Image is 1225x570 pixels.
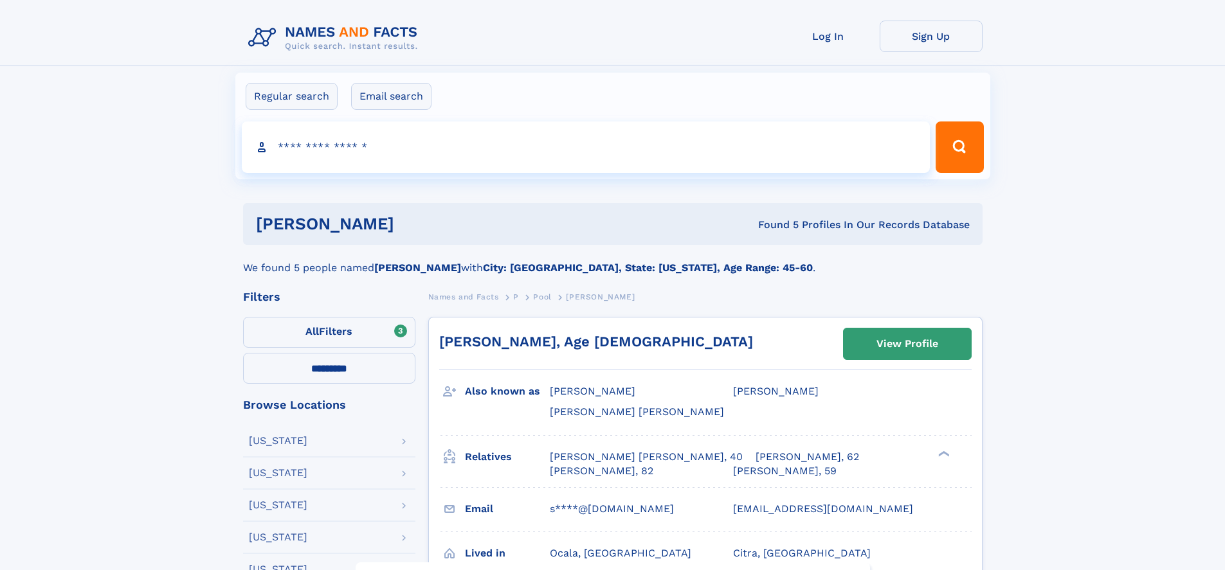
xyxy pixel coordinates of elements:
[351,83,431,110] label: Email search
[374,262,461,274] b: [PERSON_NAME]
[513,289,519,305] a: P
[844,328,971,359] a: View Profile
[243,291,415,303] div: Filters
[550,464,653,478] a: [PERSON_NAME], 82
[249,532,307,542] div: [US_STATE]
[243,399,415,411] div: Browse Locations
[305,325,319,337] span: All
[465,446,550,468] h3: Relatives
[249,436,307,446] div: [US_STATE]
[756,450,859,464] a: [PERSON_NAME], 62
[733,547,871,559] span: Citra, [GEOGRAPHIC_DATA]
[243,21,428,55] img: Logo Names and Facts
[936,121,983,173] button: Search Button
[733,503,913,515] span: [EMAIL_ADDRESS][DOMAIN_NAME]
[513,292,519,301] span: P
[566,292,635,301] span: [PERSON_NAME]
[242,121,930,173] input: search input
[256,216,576,232] h1: [PERSON_NAME]
[550,405,724,418] span: [PERSON_NAME] [PERSON_NAME]
[533,289,551,305] a: Pool
[550,385,635,397] span: [PERSON_NAME]
[733,385,819,397] span: [PERSON_NAME]
[465,498,550,520] h3: Email
[243,317,415,348] label: Filters
[249,468,307,478] div: [US_STATE]
[550,450,743,464] a: [PERSON_NAME] [PERSON_NAME], 40
[880,21,983,52] a: Sign Up
[483,262,813,274] b: City: [GEOGRAPHIC_DATA], State: [US_STATE], Age Range: 45-60
[243,245,983,276] div: We found 5 people named with .
[439,334,753,350] a: [PERSON_NAME], Age [DEMOGRAPHIC_DATA]
[733,464,837,478] a: [PERSON_NAME], 59
[550,547,691,559] span: Ocala, [GEOGRAPHIC_DATA]
[533,292,551,301] span: Pool
[876,329,938,359] div: View Profile
[246,83,338,110] label: Regular search
[576,218,970,232] div: Found 5 Profiles In Our Records Database
[465,380,550,402] h3: Also known as
[249,500,307,510] div: [US_STATE]
[777,21,880,52] a: Log In
[465,542,550,564] h3: Lived in
[935,449,950,458] div: ❯
[428,289,499,305] a: Names and Facts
